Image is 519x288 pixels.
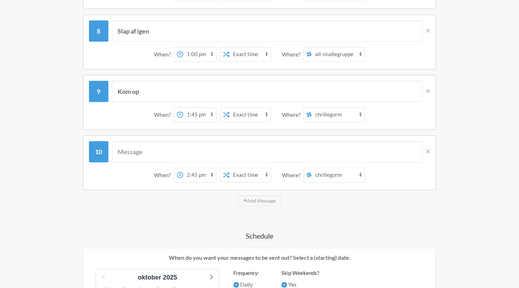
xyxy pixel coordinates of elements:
[281,269,319,277] label: Skip Weekends?
[282,107,303,122] div: Where?
[281,282,287,288] input: Yes
[154,107,174,122] div: When?
[233,269,267,277] label: Frequency:
[154,47,174,62] div: When?
[238,196,282,206] button: Add Message
[112,141,423,162] input: Message
[135,273,180,282] div: oktober 2025
[233,282,239,288] input: Daily
[112,81,423,102] input: Message
[282,168,303,182] div: Where?
[55,231,464,241] h4: Schedule
[282,47,303,62] div: Where?
[154,168,174,182] div: When?
[112,20,423,42] input: Message
[89,253,430,262] p: When do you want your messages to be sent out? Select a (starting) date.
